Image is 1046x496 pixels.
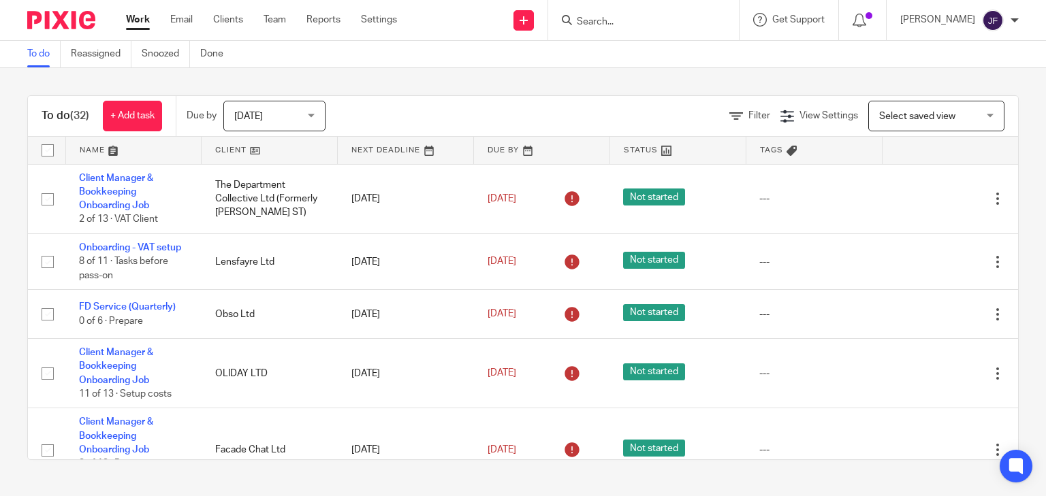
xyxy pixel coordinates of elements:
[142,41,190,67] a: Snoozed
[79,389,172,399] span: 11 of 13 · Setup costs
[79,302,176,312] a: FD Service (Quarterly)
[623,363,685,380] span: Not started
[760,146,783,154] span: Tags
[71,41,131,67] a: Reassigned
[338,290,474,338] td: [DATE]
[213,13,243,27] a: Clients
[264,13,286,27] a: Team
[488,368,516,378] span: [DATE]
[361,13,397,27] a: Settings
[202,164,338,234] td: The Department Collective Ltd (Formerly [PERSON_NAME] ST)
[202,290,338,338] td: Obso Ltd
[759,255,868,269] div: ---
[900,13,975,27] p: [PERSON_NAME]
[79,459,183,483] span: 3 of 13 · Review [PERSON_NAME]' Notes
[79,215,158,225] span: 2 of 13 · VAT Client
[170,13,193,27] a: Email
[306,13,340,27] a: Reports
[79,348,153,385] a: Client Manager & Bookkeeping Onboarding Job
[623,440,685,457] span: Not started
[338,338,474,408] td: [DATE]
[575,16,698,29] input: Search
[623,304,685,321] span: Not started
[759,367,868,380] div: ---
[200,41,234,67] a: Done
[488,310,516,319] span: [DATE]
[338,408,474,492] td: [DATE]
[338,234,474,290] td: [DATE]
[126,13,150,27] a: Work
[338,164,474,234] td: [DATE]
[27,41,61,67] a: To do
[79,257,168,281] span: 8 of 11 · Tasks before pass-on
[759,443,868,457] div: ---
[202,338,338,408] td: OLIDAY LTD
[202,234,338,290] td: Lensfayre Ltd
[27,11,95,29] img: Pixie
[759,192,868,205] div: ---
[799,111,858,120] span: View Settings
[103,101,162,131] a: + Add task
[623,188,685,205] span: Not started
[234,112,263,121] span: [DATE]
[488,194,516,203] span: [DATE]
[488,445,516,454] span: [DATE]
[623,252,685,269] span: Not started
[79,243,181,252] a: Onboarding - VAT setup
[79,316,143,326] span: 0 of 6 · Prepare
[488,257,516,267] span: [DATE]
[982,10,1004,31] img: svg%3E
[772,15,825,24] span: Get Support
[79,173,153,211] a: Client Manager & Bookkeeping Onboarding Job
[42,109,89,123] h1: To do
[70,110,89,121] span: (32)
[759,308,868,321] div: ---
[202,408,338,492] td: Facade Chat Ltd
[79,417,153,454] a: Client Manager & Bookkeeping Onboarding Job
[187,109,217,122] p: Due by
[748,111,770,120] span: Filter
[879,112,955,121] span: Select saved view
